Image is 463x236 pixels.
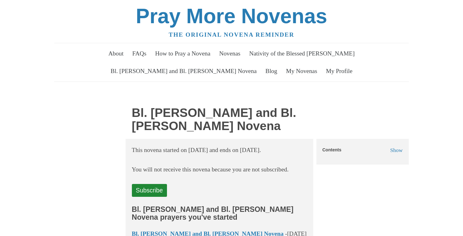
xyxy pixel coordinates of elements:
[169,31,294,38] a: The original novena reminder
[129,45,150,62] a: FAQs
[132,165,307,175] p: You will not receive this novena because you are not subscribed.
[132,106,307,133] h1: Bl. [PERSON_NAME] and Bl. [PERSON_NAME] Novena
[132,145,307,155] p: This novena started on [DATE] and ends on [DATE].
[136,4,327,28] a: Pray More Novenas
[105,45,127,62] a: About
[152,45,214,62] a: How to Pray a Novena
[132,184,167,197] a: Subscribe
[262,62,281,80] a: Blog
[390,147,403,153] span: Show
[107,62,260,80] a: Bl. [PERSON_NAME] and Bl. [PERSON_NAME] Novena
[132,206,307,222] h3: Bl. [PERSON_NAME] and Bl. [PERSON_NAME] Novena prayers you've started
[246,45,358,62] a: Nativity of the Blessed [PERSON_NAME]
[322,62,356,80] a: My Profile
[322,148,341,152] h5: Contents
[216,45,244,62] a: Novenas
[282,62,321,80] a: My Novenas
